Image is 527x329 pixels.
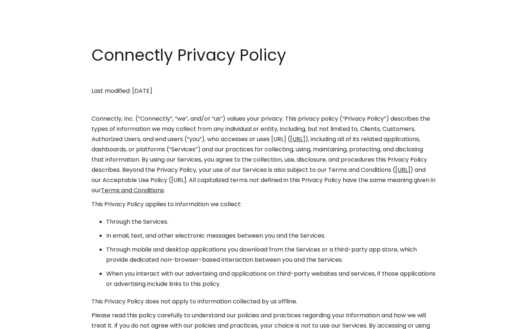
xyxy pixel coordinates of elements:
[91,100,436,110] p: ‍
[106,269,436,289] li: When you interact with our advertising and applications on third-party websites and services, if ...
[106,217,436,227] li: Through the Services.
[101,186,164,194] a: Terms and Conditions
[91,72,436,82] p: ‍
[91,114,436,196] p: Connectly, Inc. (“Connectly”, “we”, and/or “us”) values your privacy. This privacy policy (“Priva...
[7,315,44,326] aside: Language selected: English
[106,245,436,265] li: Through mobile and desktop applications you download from the Services or a third-party app store...
[91,44,436,67] h1: Connectly Privacy Policy
[91,296,436,307] p: This Privacy Policy does not apply to information collected by us offline.
[395,166,410,174] a: [URL]
[290,135,305,143] a: [URL]
[106,231,436,241] li: In email, text, and other electronic messages between you and the Services.
[91,86,436,96] p: Last modified: [DATE]
[15,316,44,326] ul: Language list
[91,199,436,209] p: This Privacy Policy applies to information we collect:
